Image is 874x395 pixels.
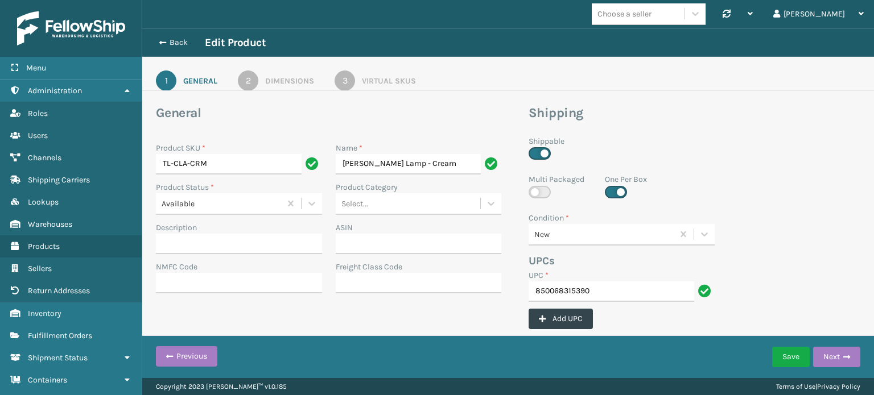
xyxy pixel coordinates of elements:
[156,222,197,234] label: Description
[28,264,52,273] span: Sellers
[529,255,555,267] b: UPCs
[336,181,398,193] label: Product Category
[28,109,48,118] span: Roles
[605,173,647,185] label: One Per Box
[336,142,362,154] label: Name
[28,242,60,251] span: Products
[336,261,402,273] label: Freight Class Code
[28,353,88,363] span: Shipment Status
[28,153,61,163] span: Channels
[28,219,72,229] span: Warehouses
[817,382,860,390] a: Privacy Policy
[813,347,860,367] button: Next
[534,228,674,240] div: New
[529,135,564,147] label: Shippable
[776,378,860,395] div: |
[28,286,90,296] span: Return Addresses
[156,378,287,395] p: Copyright 2023 [PERSON_NAME]™ v 1.0.185
[28,309,61,318] span: Inventory
[156,105,501,122] h3: General
[28,375,67,385] span: Containers
[156,142,205,154] label: Product SKU
[17,11,125,45] img: logo
[28,197,59,207] span: Lookups
[156,261,197,273] label: NMFC Code
[265,75,314,87] div: Dimensions
[238,70,258,91] div: 2
[152,38,205,48] button: Back
[183,75,217,87] div: General
[156,70,176,91] div: 1
[335,70,355,91] div: 3
[336,222,353,234] label: ASIN
[156,181,214,193] label: Product Status
[362,75,416,87] div: Virtual SKUs
[529,269,549,281] label: UPC
[529,105,814,122] h3: Shipping
[529,309,593,329] button: Add UPC
[28,86,82,95] span: Administration
[156,346,217,367] button: Previous
[772,347,810,367] button: Save
[776,382,815,390] a: Terms of Use
[28,131,48,140] span: Users
[529,173,584,185] label: Multi Packaged
[162,197,282,209] div: Available
[28,175,90,185] span: Shipping Carriers
[341,197,368,209] div: Select...
[597,8,652,20] div: Choose a seller
[529,212,569,224] label: Condition
[26,63,46,73] span: Menu
[205,36,266,49] h3: Edit Product
[28,331,92,340] span: Fulfillment Orders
